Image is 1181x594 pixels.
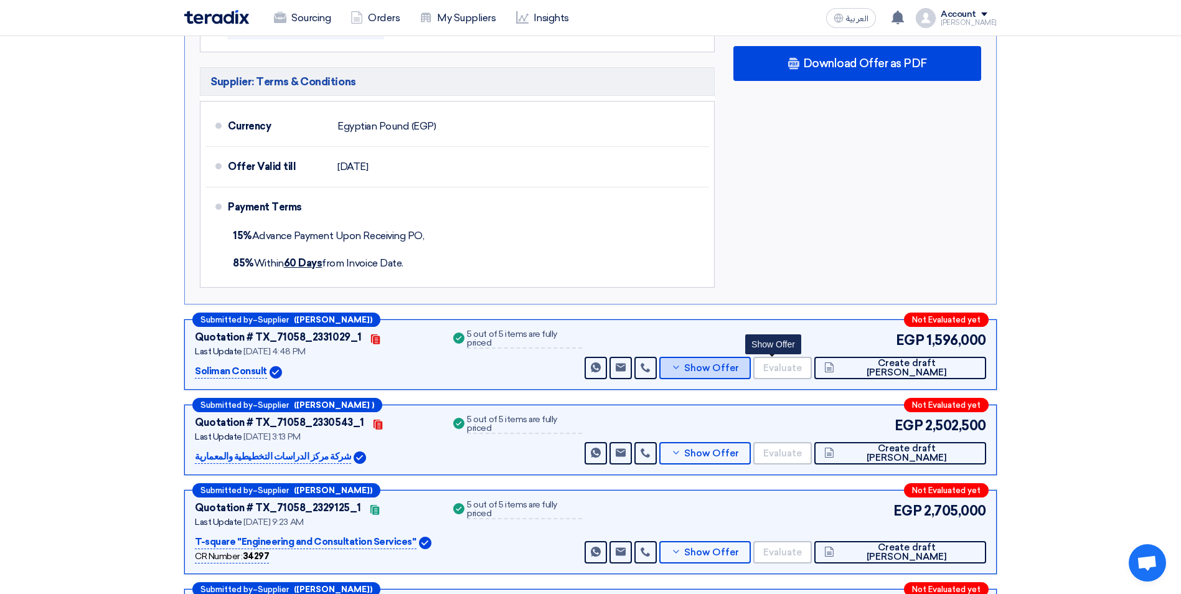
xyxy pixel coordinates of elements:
b: ([PERSON_NAME]) [294,486,372,494]
span: Supplier [258,585,289,593]
span: [DATE] 3:13 PM [243,431,300,442]
span: Evaluate [763,548,802,557]
img: profile_test.png [916,8,936,28]
div: Offer Valid till [228,152,327,182]
strong: 85% [233,257,254,269]
span: Evaluate [763,364,802,373]
span: Not Evaluated yet [912,316,981,324]
button: Show Offer [659,541,751,563]
b: ([PERSON_NAME]) [294,316,372,324]
b: ([PERSON_NAME] ) [294,401,374,409]
button: Create draft [PERSON_NAME] [814,442,986,464]
span: Download Offer as PDF [803,58,927,69]
span: Create draft [PERSON_NAME] [837,444,976,463]
div: [PERSON_NAME] [941,19,997,26]
span: Not Evaluated yet [912,585,981,593]
span: EGP [893,501,922,521]
span: Supplier [258,486,289,494]
img: Verified Account [270,366,282,379]
img: Verified Account [354,451,366,464]
div: Show Offer [745,334,801,354]
div: Currency [228,111,327,141]
span: Not Evaluated yet [912,486,981,494]
span: [DATE] [337,161,368,173]
a: My Suppliers [410,4,506,32]
span: Submitted by [200,585,253,593]
button: Show Offer [659,357,751,379]
button: Evaluate [753,357,812,379]
a: Sourcing [264,4,341,32]
button: العربية [826,8,876,28]
span: Create draft [PERSON_NAME] [837,359,976,377]
u: 60 Days [284,257,322,269]
span: [DATE] 4:48 PM [243,346,305,357]
div: Quotation # TX_71058_2331029_1 [195,330,362,345]
span: Show Offer [684,548,739,557]
div: Quotation # TX_71058_2330543_1 [195,415,364,430]
span: Advance Payment Upon Receiving PO, [233,230,424,242]
div: 5 out of 5 items are fully priced [467,330,582,349]
p: T-square ''Engineering and Consultation Services'' [195,535,416,550]
span: Last Update [195,346,242,357]
div: – [192,398,382,412]
span: Submitted by [200,401,253,409]
span: Last Update [195,517,242,527]
div: Quotation # TX_71058_2329125_1 [195,501,361,516]
button: Evaluate [753,541,812,563]
span: العربية [846,14,868,23]
p: Soliman Consult [195,364,267,379]
strong: 15% [233,230,252,242]
span: Supplier [258,401,289,409]
span: Show Offer [684,364,739,373]
span: EGP [895,415,923,436]
span: Submitted by [200,486,253,494]
span: Last Update [195,431,242,442]
div: Open chat [1129,544,1166,582]
button: Create draft [PERSON_NAME] [814,357,986,379]
div: – [192,483,380,497]
h5: Supplier: Terms & Conditions [200,67,715,96]
span: 2,502,500 [925,415,986,436]
div: Payment Terms [228,192,694,222]
span: Create draft [PERSON_NAME] [837,543,976,562]
span: [DATE] 9:23 AM [243,517,303,527]
b: ([PERSON_NAME]) [294,585,372,593]
div: Account [941,9,976,20]
span: Submitted by [200,316,253,324]
b: 34297 [243,551,270,562]
span: 1,596,000 [926,330,986,351]
div: 5 out of 5 items are fully priced [467,415,582,434]
p: شركة مركز الدراسات التخطيطية والمعمارية [195,450,351,464]
div: Egyptian Pound (EGP) [337,115,436,138]
span: Within from Invoice Date. [233,257,403,269]
button: Show Offer [659,442,751,464]
button: Evaluate [753,442,812,464]
div: – [192,313,380,327]
span: Show Offer [684,449,739,458]
img: Teradix logo [184,10,249,24]
a: Insights [506,4,579,32]
a: Orders [341,4,410,32]
span: Supplier [258,316,289,324]
div: 5 out of 5 items are fully priced [467,501,582,519]
span: EGP [896,330,925,351]
button: Create draft [PERSON_NAME] [814,541,986,563]
span: Not Evaluated yet [912,401,981,409]
span: Evaluate [763,449,802,458]
span: 2,705,000 [924,501,986,521]
img: Verified Account [419,537,431,549]
div: CR Number : [195,550,269,563]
